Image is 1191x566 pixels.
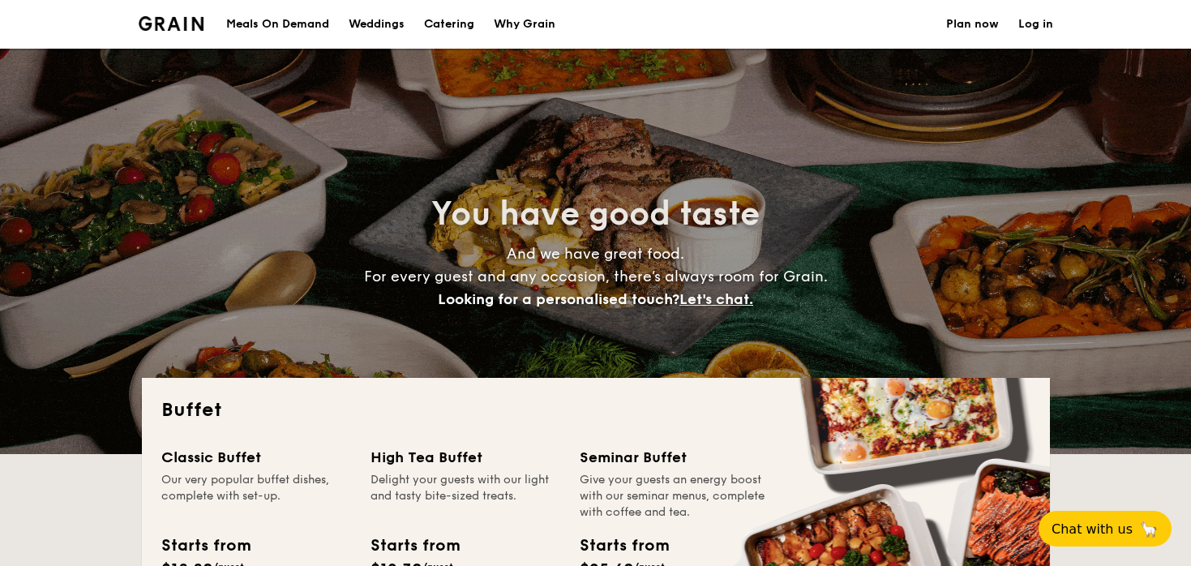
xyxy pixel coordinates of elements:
span: Looking for a personalised touch? [438,290,679,308]
div: Starts from [580,534,668,558]
span: And we have great food. For every guest and any occasion, there’s always room for Grain. [364,245,828,308]
span: 🦙 [1139,520,1159,538]
span: Let's chat. [679,290,753,308]
div: Starts from [371,534,459,558]
div: Starts from [161,534,250,558]
h2: Buffet [161,397,1030,423]
div: Seminar Buffet [580,446,769,469]
div: Delight your guests with our light and tasty bite-sized treats. [371,472,560,521]
div: Our very popular buffet dishes, complete with set-up. [161,472,351,521]
button: Chat with us🦙 [1039,511,1172,547]
img: Grain [139,16,204,31]
span: Chat with us [1052,521,1133,537]
div: Classic Buffet [161,446,351,469]
div: Give your guests an energy boost with our seminar menus, complete with coffee and tea. [580,472,769,521]
span: You have good taste [431,195,760,234]
div: High Tea Buffet [371,446,560,469]
a: Logotype [139,16,204,31]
